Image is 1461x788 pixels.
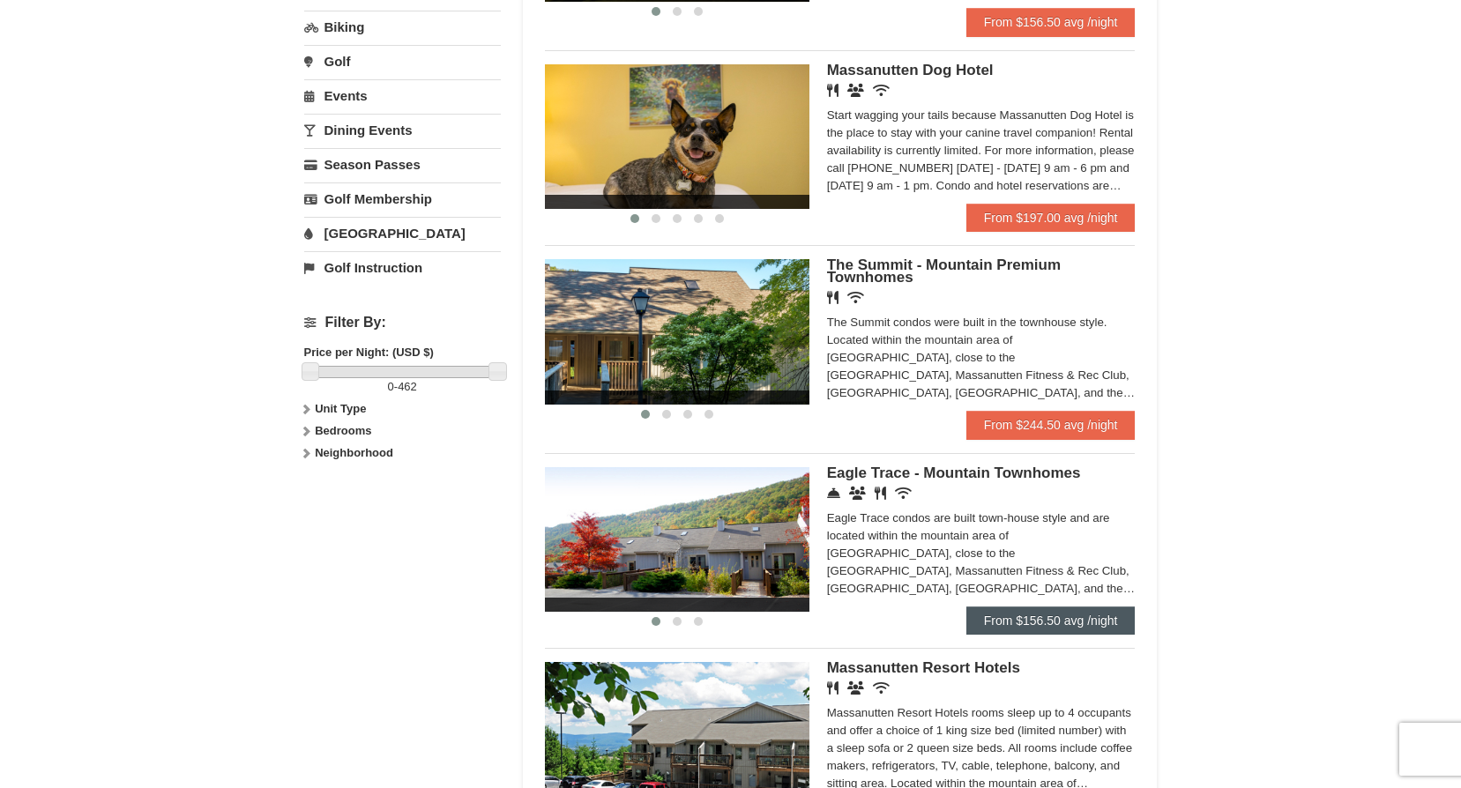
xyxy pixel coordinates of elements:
[966,8,1136,36] a: From $156.50 avg /night
[304,251,501,284] a: Golf Instruction
[304,346,434,359] strong: Price per Night: (USD $)
[827,509,1136,598] div: Eagle Trace condos are built town-house style and are located within the mountain area of [GEOGRA...
[304,378,501,396] label: -
[827,62,994,78] span: Massanutten Dog Hotel
[304,11,501,43] a: Biking
[304,45,501,78] a: Golf
[388,380,394,393] span: 0
[398,380,417,393] span: 462
[304,114,501,146] a: Dining Events
[304,148,501,181] a: Season Passes
[304,315,501,331] h4: Filter By:
[849,487,866,500] i: Conference Facilities
[827,84,839,97] i: Restaurant
[847,291,864,304] i: Wireless Internet (free)
[873,681,890,695] i: Wireless Internet (free)
[827,681,839,695] i: Restaurant
[875,487,886,500] i: Restaurant
[827,465,1081,481] span: Eagle Trace - Mountain Townhomes
[827,291,839,304] i: Restaurant
[304,217,501,249] a: [GEOGRAPHIC_DATA]
[827,256,1061,286] span: The Summit - Mountain Premium Townhomes
[304,79,501,112] a: Events
[847,84,864,97] i: Banquet Facilities
[827,107,1136,195] div: Start wagging your tails because Massanutten Dog Hotel is the place to stay with your canine trav...
[966,411,1136,439] a: From $244.50 avg /night
[827,314,1136,402] div: The Summit condos were built in the townhouse style. Located within the mountain area of [GEOGRAP...
[895,487,912,500] i: Wireless Internet (free)
[315,402,366,415] strong: Unit Type
[966,204,1136,232] a: From $197.00 avg /night
[315,446,393,459] strong: Neighborhood
[304,182,501,215] a: Golf Membership
[827,487,840,500] i: Concierge Desk
[847,681,864,695] i: Banquet Facilities
[315,424,371,437] strong: Bedrooms
[966,606,1136,635] a: From $156.50 avg /night
[873,84,890,97] i: Wireless Internet (free)
[827,659,1020,676] span: Massanutten Resort Hotels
